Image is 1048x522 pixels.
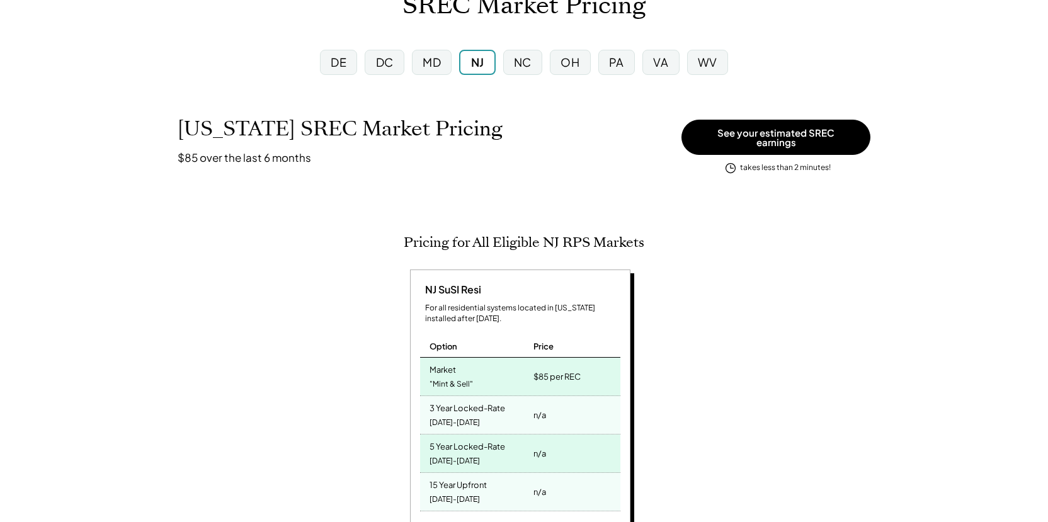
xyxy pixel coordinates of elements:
h3: $85 over the last 6 months [178,150,311,164]
div: n/a [533,445,546,462]
div: n/a [533,483,546,501]
div: [DATE]-[DATE] [430,453,480,470]
div: Option [430,341,457,352]
div: NJ SuSI Resi [420,283,481,297]
div: OH [561,54,579,70]
div: WV [698,54,717,70]
h1: [US_STATE] SREC Market Pricing [178,116,503,141]
div: DC [376,54,394,70]
div: Price [533,341,554,352]
div: n/a [533,406,546,424]
div: NJ [471,54,484,70]
div: MD [423,54,441,70]
div: [DATE]-[DATE] [430,414,480,431]
h2: Pricing for All Eligible NJ RPS Markets [404,234,644,251]
div: 5 Year Locked-Rate [430,438,505,452]
div: VA [653,54,668,70]
div: $85 per REC [533,368,581,385]
button: See your estimated SREC earnings [681,120,870,155]
div: 15 Year Upfront [430,476,487,491]
div: DE [331,54,346,70]
div: takes less than 2 minutes! [740,162,831,173]
div: "Mint & Sell" [430,376,473,393]
div: PA [609,54,624,70]
div: [DATE]-[DATE] [430,491,480,508]
div: 3 Year Locked-Rate [430,399,505,414]
div: NC [514,54,532,70]
div: Market [430,361,456,375]
div: For all residential systems located in [US_STATE] installed after [DATE]. [425,303,620,324]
